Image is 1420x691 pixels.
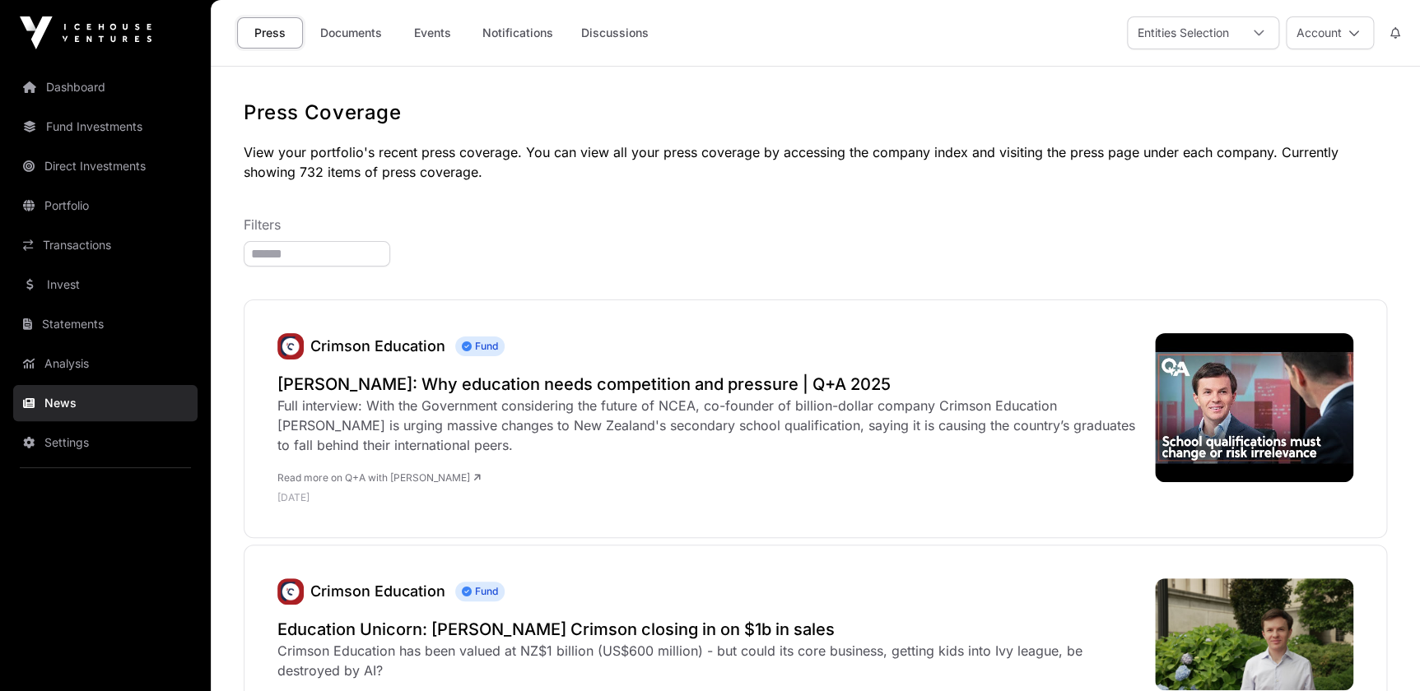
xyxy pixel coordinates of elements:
[237,17,303,49] a: Press
[20,16,151,49] img: Icehouse Ventures Logo
[13,385,198,421] a: News
[277,578,304,605] img: unnamed.jpg
[1128,17,1239,49] div: Entities Selection
[13,188,198,224] a: Portfolio
[399,17,465,49] a: Events
[13,267,198,303] a: Invest
[277,641,1138,680] div: Crimson Education has been valued at NZ$1 billion (US$600 million) - but could its core business,...
[244,100,1387,126] h1: Press Coverage
[277,333,304,359] a: Crimson Education
[13,148,198,184] a: Direct Investments
[455,336,505,356] span: Fund
[1155,578,1353,690] img: WIJ3H7SEEVEHPDFAKSUCV7O3DI.jpg
[1155,333,1353,482] img: hqdefault.jpg
[277,578,304,605] a: Crimson Education
[455,582,505,601] span: Fund
[13,345,198,382] a: Analysis
[13,424,198,461] a: Settings
[277,333,304,359] img: unnamed.jpg
[277,618,1138,641] a: Education Unicorn: [PERSON_NAME] Crimson closing in on $1b in sales
[13,69,198,105] a: Dashboard
[244,142,1387,182] p: View your portfolio's recent press coverage. You can view all your press coverage by accessing th...
[1286,16,1374,49] button: Account
[277,471,481,484] a: Read more on Q+A with [PERSON_NAME]
[277,491,1138,504] p: [DATE]
[13,227,198,263] a: Transactions
[277,396,1138,455] div: Full interview: With the Government considering the future of NCEA, co-founder of billion-dollar ...
[13,306,198,342] a: Statements
[310,582,445,600] a: Crimson Education
[310,337,445,355] a: Crimson Education
[13,109,198,145] a: Fund Investments
[310,17,393,49] a: Documents
[472,17,564,49] a: Notifications
[277,373,1138,396] a: [PERSON_NAME]: Why education needs competition and pressure | Q+A 2025
[1338,612,1420,691] iframe: Chat Widget
[244,215,1387,234] p: Filters
[570,17,659,49] a: Discussions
